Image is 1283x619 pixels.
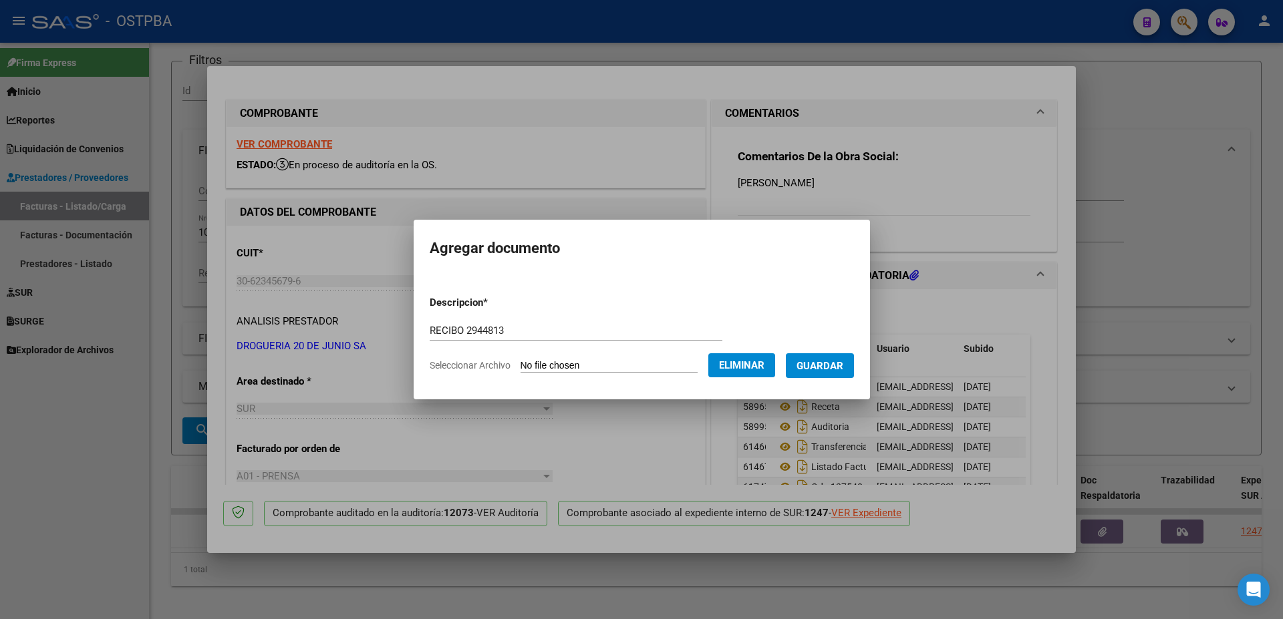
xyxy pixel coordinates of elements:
[430,295,557,311] p: Descripcion
[708,353,775,377] button: Eliminar
[430,360,511,371] span: Seleccionar Archivo
[786,353,854,378] button: Guardar
[1238,574,1270,606] div: Open Intercom Messenger
[430,236,854,261] h2: Agregar documento
[719,359,764,371] span: Eliminar
[797,360,843,372] span: Guardar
